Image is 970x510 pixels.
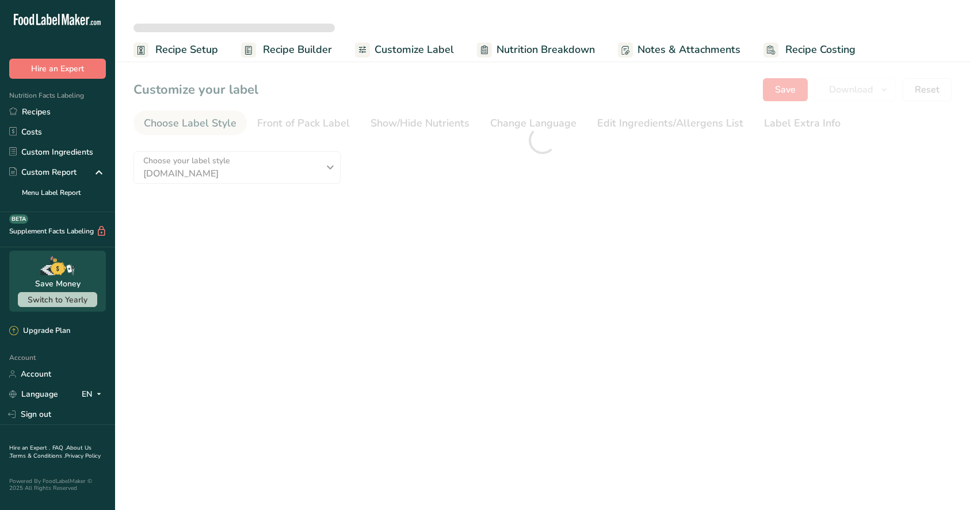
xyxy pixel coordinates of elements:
a: Nutrition Breakdown [477,37,595,63]
div: BETA [9,214,28,224]
span: Recipe Builder [263,42,332,57]
button: Hire an Expert [9,59,106,79]
span: Switch to Yearly [28,294,87,305]
button: Switch to Yearly [18,292,97,307]
a: Recipe Builder [241,37,332,63]
span: Recipe Setup [155,42,218,57]
div: Powered By FoodLabelMaker © 2025 All Rights Reserved [9,478,106,492]
a: Recipe Costing [763,37,856,63]
span: Nutrition Breakdown [497,42,595,57]
span: Recipe Costing [785,42,856,57]
a: Recipe Setup [133,37,218,63]
div: Upgrade Plan [9,325,70,337]
div: Save Money [35,278,81,290]
a: Privacy Policy [65,452,101,460]
a: Notes & Attachments [618,37,740,63]
a: Hire an Expert . [9,444,50,452]
a: Customize Label [355,37,454,63]
div: EN [82,388,106,401]
a: Terms & Conditions . [10,452,65,460]
span: Customize Label [375,42,454,57]
div: Custom Report [9,166,77,178]
a: About Us . [9,444,91,460]
a: Language [9,384,58,404]
a: FAQ . [52,444,66,452]
span: Notes & Attachments [637,42,740,57]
